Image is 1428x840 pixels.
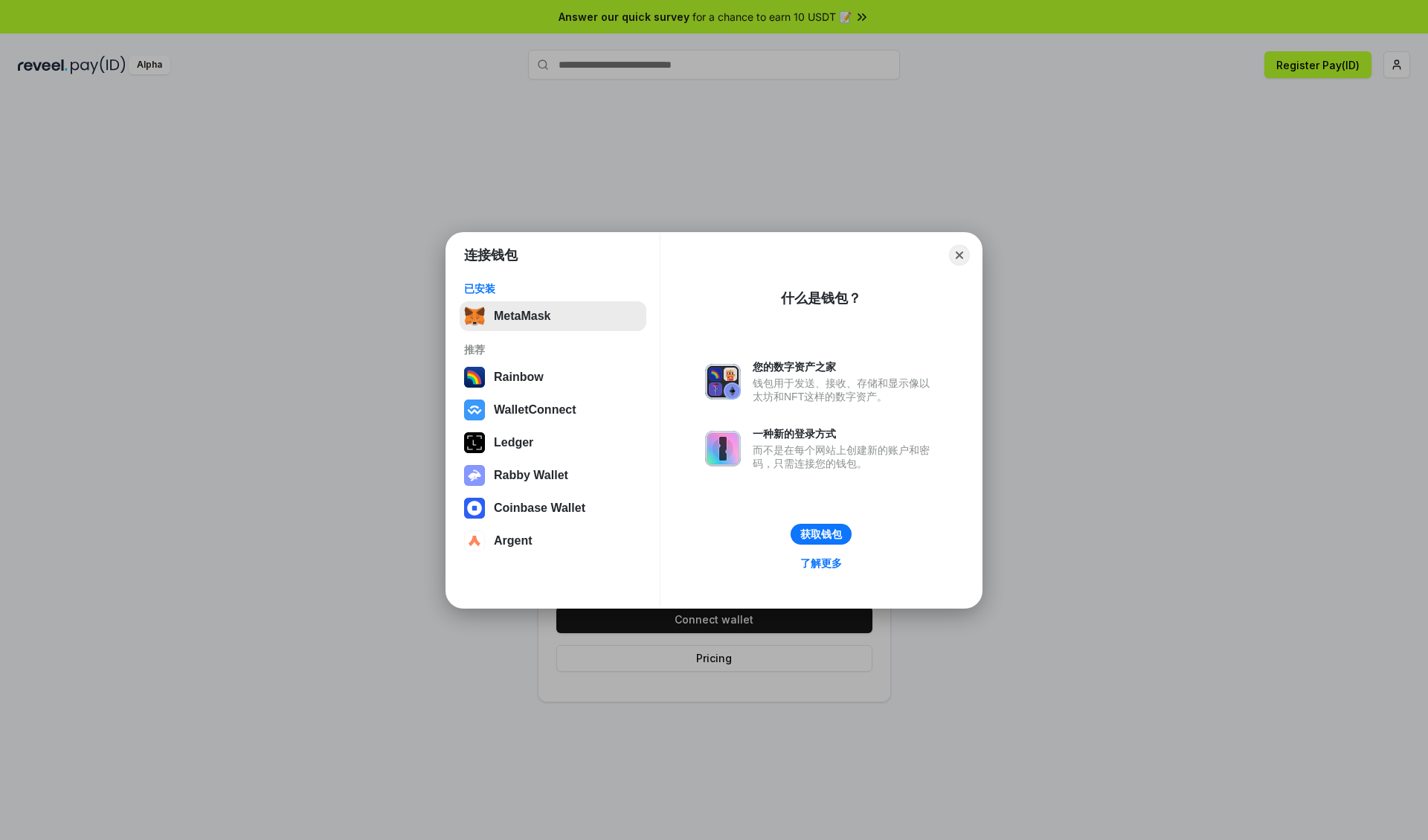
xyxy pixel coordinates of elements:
[464,343,642,356] div: 推荐
[494,534,533,548] div: Argent
[949,245,970,266] button: Close
[800,557,842,570] div: 了解更多
[460,526,646,556] button: Argent
[791,524,852,545] button: 获取钱包
[494,436,533,449] div: Ledger
[460,428,646,458] button: Ledger
[460,461,646,490] button: Rabby Wallet
[464,400,485,420] img: svg+xml,%3Csvg%20width%3D%2228%22%20height%3D%2228%22%20viewBox%3D%220%200%2028%2028%22%20fill%3D...
[753,360,937,373] div: 您的数字资产之家
[464,306,485,327] img: svg+xml,%3Csvg%20fill%3D%22none%22%20height%3D%2233%22%20viewBox%3D%220%200%2035%2033%22%20width%...
[464,498,485,519] img: svg+xml,%3Csvg%20width%3D%2228%22%20height%3D%2228%22%20viewBox%3D%220%200%2028%2028%22%20fill%3D...
[464,282,642,295] div: 已安装
[460,493,646,523] button: Coinbase Wallet
[753,443,937,470] div: 而不是在每个网站上创建新的账户和密码，只需连接您的钱包。
[494,403,576,417] div: WalletConnect
[460,301,646,331] button: MetaMask
[781,289,861,307] div: 什么是钱包？
[753,376,937,403] div: 钱包用于发送、接收、存储和显示像以太坊和NFT这样的数字资产。
[494,371,544,384] div: Rainbow
[464,530,485,551] img: svg+xml,%3Csvg%20width%3D%2228%22%20height%3D%2228%22%20viewBox%3D%220%200%2028%2028%22%20fill%3D...
[494,310,550,323] div: MetaMask
[460,395,646,425] button: WalletConnect
[753,427,937,440] div: 一种新的登录方式
[464,465,485,486] img: svg+xml,%3Csvg%20xmlns%3D%22http%3A%2F%2Fwww.w3.org%2F2000%2Fsvg%22%20fill%3D%22none%22%20viewBox...
[494,469,568,482] div: Rabby Wallet
[705,364,741,400] img: svg+xml,%3Csvg%20xmlns%3D%22http%3A%2F%2Fwww.w3.org%2F2000%2Fsvg%22%20fill%3D%22none%22%20viewBox...
[800,528,842,541] div: 获取钱包
[460,362,646,392] button: Rainbow
[464,432,485,453] img: svg+xml,%3Csvg%20xmlns%3D%22http%3A%2F%2Fwww.w3.org%2F2000%2Fsvg%22%20width%3D%2228%22%20height%3...
[464,367,485,388] img: svg+xml,%3Csvg%20width%3D%22120%22%20height%3D%22120%22%20viewBox%3D%220%200%20120%20120%22%20fil...
[464,246,518,264] h1: 连接钱包
[494,501,585,515] div: Coinbase Wallet
[705,431,741,467] img: svg+xml,%3Csvg%20xmlns%3D%22http%3A%2F%2Fwww.w3.org%2F2000%2Fsvg%22%20fill%3D%22none%22%20viewBox...
[791,554,851,573] a: 了解更多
